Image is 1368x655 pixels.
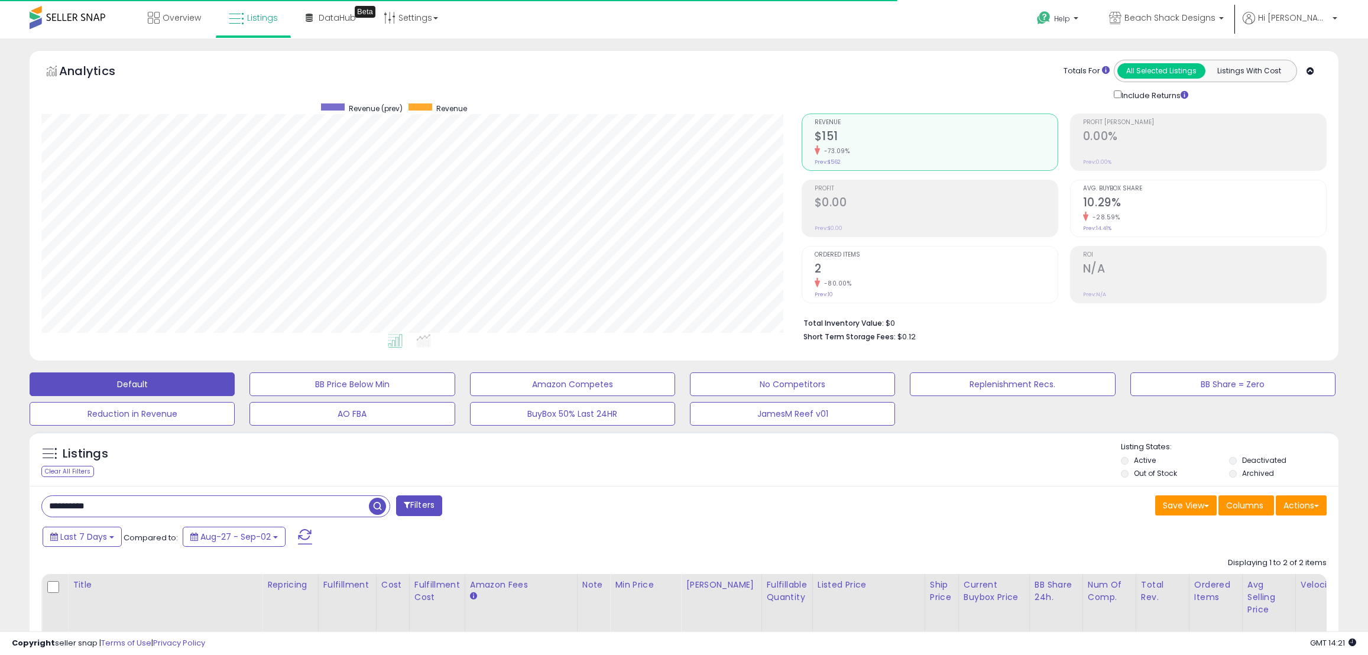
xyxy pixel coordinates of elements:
div: Ordered Items [1194,579,1237,604]
i: Get Help [1036,11,1051,25]
button: BB Share = Zero [1130,372,1335,396]
label: Deactivated [1242,455,1286,465]
h5: Listings [63,446,108,462]
small: -73.09% [820,147,850,155]
span: Profit [PERSON_NAME] [1083,119,1326,126]
div: BB Share 24h. [1035,579,1078,604]
button: Save View [1155,495,1217,515]
a: Help [1027,2,1090,38]
h2: N/A [1083,262,1326,278]
span: Avg. Buybox Share [1083,186,1326,192]
div: Title [73,579,257,591]
button: JamesM Reef v01 [690,402,895,426]
a: Privacy Policy [153,637,205,648]
span: Compared to: [124,532,178,543]
div: Cost [381,579,404,591]
small: -28.59% [1088,213,1120,222]
label: Out of Stock [1134,468,1177,478]
span: Help [1054,14,1070,24]
div: Ship Price [930,579,954,604]
button: No Competitors [690,372,895,396]
div: Listed Price [818,579,920,591]
button: Default [30,372,235,396]
span: Profit [815,186,1058,192]
small: Prev: $562 [815,158,841,166]
div: Fulfillment Cost [414,579,460,604]
span: ROI [1083,252,1326,258]
span: Overview [163,12,201,24]
div: Note [582,579,605,591]
strong: Copyright [12,637,55,648]
h2: $151 [815,129,1058,145]
button: Aug-27 - Sep-02 [183,527,286,547]
button: Listings With Cost [1205,63,1293,79]
button: Columns [1218,495,1274,515]
div: Fulfillable Quantity [767,579,808,604]
div: Tooltip anchor [355,6,375,18]
h5: Analytics [59,63,138,82]
span: Ordered Items [815,252,1058,258]
div: Displaying 1 to 2 of 2 items [1228,557,1327,569]
span: 2025-09-11 14:21 GMT [1310,637,1356,648]
small: Amazon Fees. [470,591,477,602]
button: All Selected Listings [1117,63,1205,79]
button: Amazon Competes [470,372,675,396]
button: Last 7 Days [43,527,122,547]
small: Prev: N/A [1083,291,1106,298]
span: DataHub [319,12,356,24]
button: Actions [1276,495,1327,515]
span: $0.12 [897,331,916,342]
small: Prev: $0.00 [815,225,842,232]
div: Include Returns [1105,88,1202,102]
button: BuyBox 50% Last 24HR [470,402,675,426]
span: Aug-27 - Sep-02 [200,531,271,543]
button: BB Price Below Min [249,372,455,396]
div: Clear All Filters [41,466,94,477]
span: Columns [1226,500,1263,511]
button: Replenishment Recs. [910,372,1115,396]
span: Last 7 Days [60,531,107,543]
button: Reduction in Revenue [30,402,235,426]
h2: 2 [815,262,1058,278]
a: Terms of Use [101,637,151,648]
button: AO FBA [249,402,455,426]
a: Hi [PERSON_NAME] [1243,12,1337,38]
div: Current Buybox Price [964,579,1025,604]
div: Min Price [615,579,676,591]
label: Archived [1242,468,1274,478]
b: Total Inventory Value: [803,318,884,328]
span: Revenue [436,103,467,114]
span: Revenue [815,119,1058,126]
p: Listing States: [1121,442,1338,453]
div: Repricing [267,579,313,591]
div: [PERSON_NAME] [686,579,756,591]
span: Beach Shack Designs [1124,12,1215,24]
div: seller snap | | [12,638,205,649]
div: Amazon Fees [470,579,572,591]
div: Velocity [1301,579,1344,591]
div: Avg Selling Price [1247,579,1291,616]
small: Prev: 14.41% [1083,225,1111,232]
span: Listings [247,12,278,24]
div: Num of Comp. [1088,579,1131,604]
small: Prev: 10 [815,291,833,298]
div: Totals For [1064,66,1110,77]
small: -80.00% [820,279,852,288]
button: Filters [396,495,442,516]
div: Fulfillment [323,579,371,591]
h2: 10.29% [1083,196,1326,212]
span: Revenue (prev) [349,103,403,114]
span: Hi [PERSON_NAME] [1258,12,1329,24]
div: Total Rev. [1141,579,1184,604]
b: Short Term Storage Fees: [803,332,896,342]
h2: $0.00 [815,196,1058,212]
h2: 0.00% [1083,129,1326,145]
label: Active [1134,455,1156,465]
li: $0 [803,315,1318,329]
small: Prev: 0.00% [1083,158,1111,166]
